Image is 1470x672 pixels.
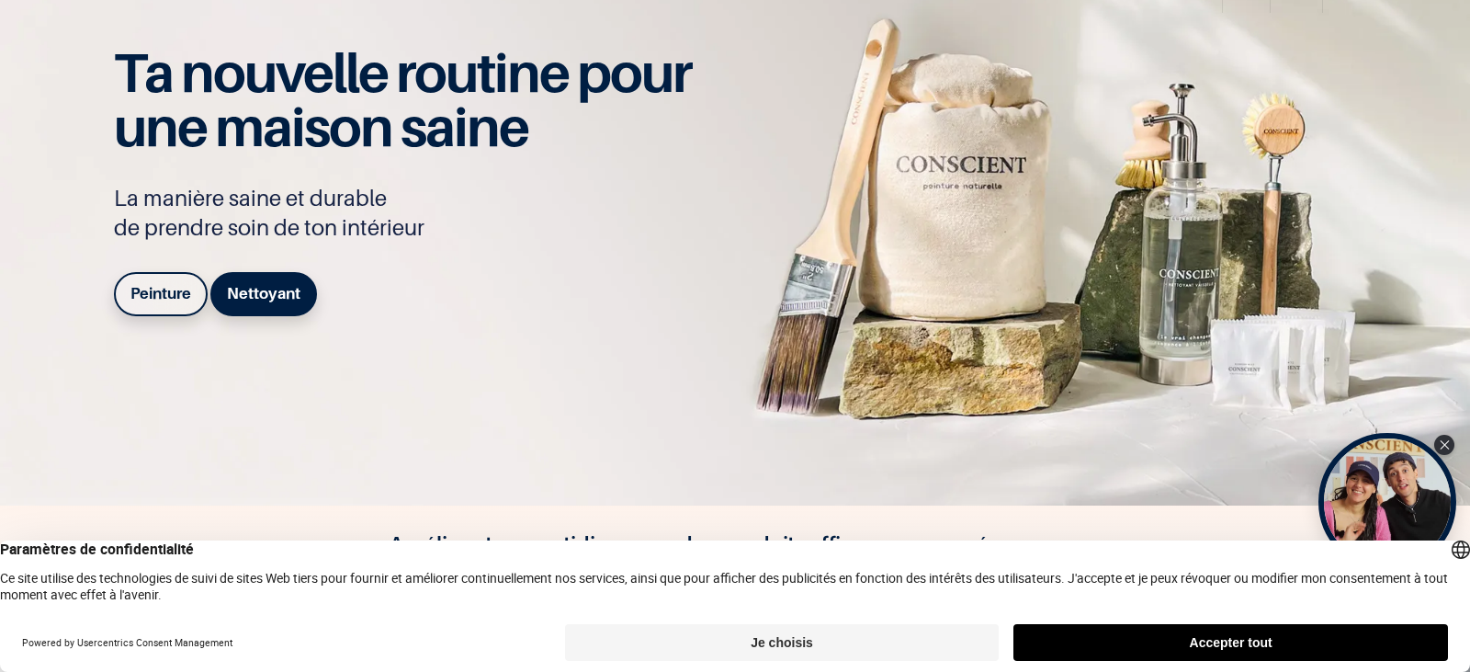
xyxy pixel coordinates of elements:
div: Open Tolstoy [1318,433,1456,571]
div: Close Tolstoy widget [1434,435,1454,455]
p: La manière saine et durable de prendre soin de ton intérieur [114,184,711,243]
a: Nettoyant [210,272,317,316]
button: Open chat widget [16,16,71,71]
div: Tolstoy bubble widget [1318,433,1456,571]
span: Ta nouvelle routine pour une maison saine [114,40,691,159]
b: Nettoyant [227,284,300,302]
div: Open Tolstoy widget [1318,433,1456,571]
h4: Améliore ton quotidien avec des produits efficaces repensés pour ne présenter aucun danger pour t... [367,528,1102,598]
a: Peinture [114,272,208,316]
b: Peinture [130,284,191,302]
